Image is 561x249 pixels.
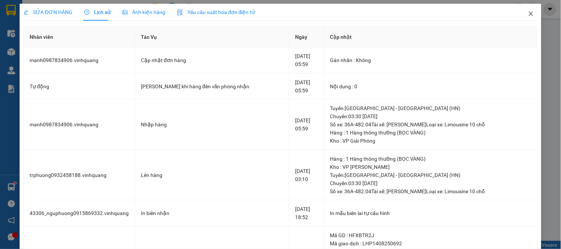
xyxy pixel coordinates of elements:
span: picture [122,10,128,15]
th: Tác Vụ [135,27,289,47]
div: Tuyến : [GEOGRAPHIC_DATA] - [GEOGRAPHIC_DATA] (HN) Chuyến: 03:30 [DATE] Số xe: 36A-482.04 Tài xế:... [330,171,531,195]
div: Kho : VP Giải Phóng [330,137,531,145]
span: Lịch sử [84,9,111,15]
span: chị diễm [31,54,50,59]
span: Yêu cầu xuất hóa đơn điện tử [177,9,255,15]
td: trphuong0932458188.vinhquang [24,150,135,201]
div: [PERSON_NAME] khi hàng đến văn phòng nhận [141,82,283,91]
span: Website [74,33,91,39]
div: Tuyến : [GEOGRAPHIC_DATA] - [GEOGRAPHIC_DATA] (HN) Chuyến: 03:30 [DATE] Số xe: 36A-482.04 Tài xế:... [330,104,531,129]
div: Nội dung : 0 [330,82,531,91]
strong: Hotline : 0889 23 23 23 [82,25,131,31]
th: Ngày [289,27,324,47]
span: clock-circle [84,10,89,15]
div: In biên nhận [141,209,283,217]
div: Gán nhãn : Không [330,56,531,64]
span: close [528,11,534,17]
div: Hàng : 1 Hàng thông thường (BỌC VÀNG) [330,155,531,163]
strong: PHIẾU GỬI HÀNG [77,16,136,24]
div: [DATE] 18:52 [295,205,318,221]
div: Mã GD : HFXBTR2J [330,231,531,239]
span: Ảnh kiện hàng [122,9,165,15]
div: [DATE] 03:10 [295,167,318,183]
img: icon [177,10,183,16]
span: 437A Giải Phóng [30,43,81,51]
th: Nhân viên [24,27,135,47]
th: Cập nhật [324,27,538,47]
span: SỬA ĐƠN HÀNG [23,9,72,15]
div: Kho : VP [PERSON_NAME] [330,163,531,171]
div: [DATE] 05:59 [295,78,318,95]
div: Cập nhật đơn hàng [141,56,283,64]
div: Nhập hàng [141,120,283,129]
td: manh0987834906.vinhquang [24,99,135,150]
div: Mã giao dịch : LHP1408250692 [330,239,531,248]
td: manh0987834906.vinhquang [24,47,135,74]
strong: CÔNG TY TNHH VĨNH QUANG [56,7,157,14]
div: In mẫu biên lai tự cấu hình [330,209,531,217]
strong: : [DOMAIN_NAME] [74,32,139,39]
div: Lên hàng [141,171,283,179]
span: VP gửi: [8,43,81,51]
button: Close [521,4,541,24]
span: edit [23,10,28,15]
td: Tự động [24,74,135,100]
div: Hàng : 1 Hàng thông thường (BỌC VÀNG) [330,129,531,137]
td: 43306_nguphuong0915869332.vinhquang [24,200,135,226]
strong: Người gửi: [7,54,30,59]
div: [DATE] 05:59 [295,116,318,133]
img: logo [5,7,36,38]
div: [DATE] 05:59 [295,52,318,68]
